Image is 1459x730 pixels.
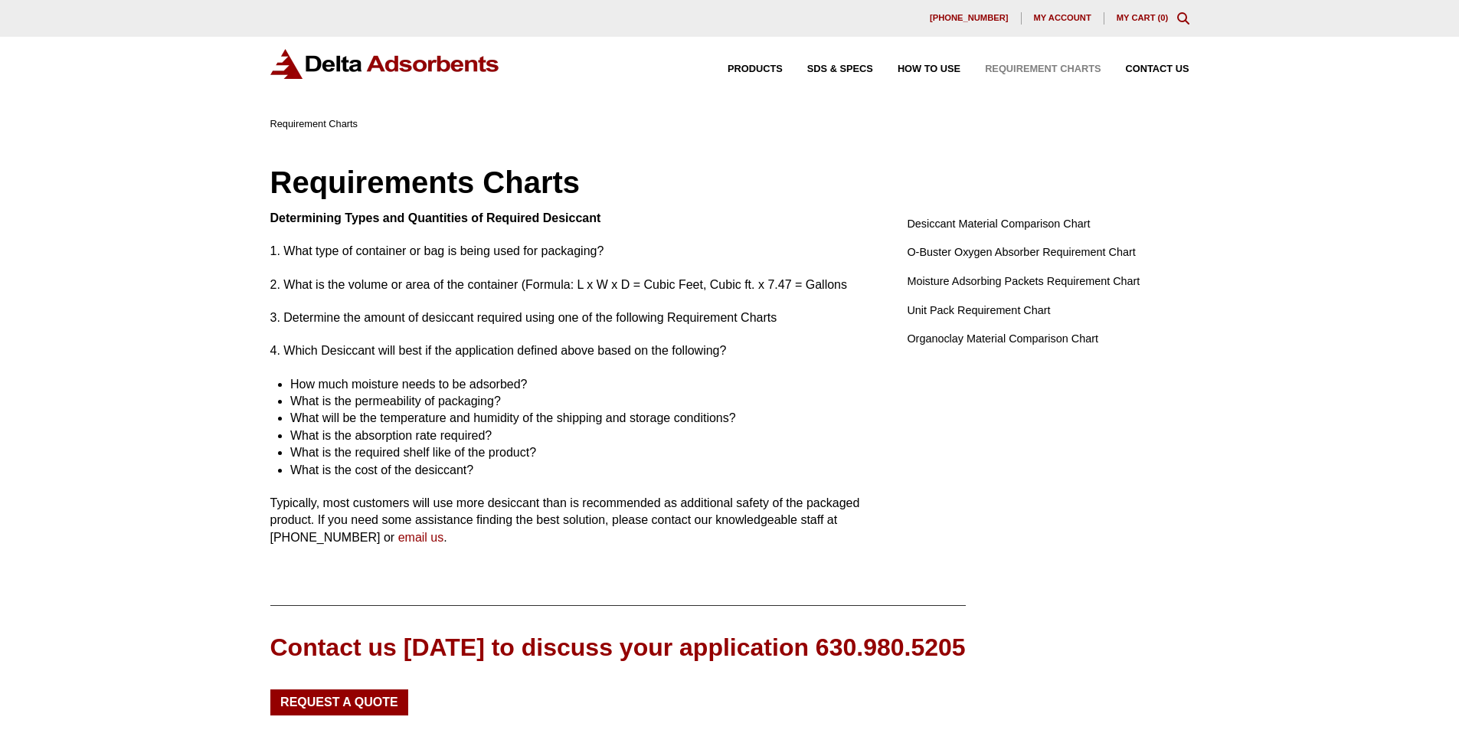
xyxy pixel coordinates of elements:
[1101,64,1189,74] a: Contact Us
[1177,12,1189,25] div: Toggle Modal Content
[960,64,1101,74] a: Requirement Charts
[1034,14,1091,22] span: My account
[290,444,870,461] li: What is the required shelf like of the product?
[783,64,873,74] a: SDS & SPECS
[270,309,871,326] p: 3. Determine the amount of desiccant required using one of the following Requirement Charts
[270,243,871,260] p: 1. What type of container or bag is being used for packaging?
[280,696,398,709] span: Request a Quote
[873,64,960,74] a: How to Use
[907,303,1050,319] a: Unit Pack Requirement Chart
[290,427,870,444] li: What is the absorption rate required?
[703,64,783,74] a: Products
[270,495,871,546] p: Typically, most customers will use more desiccant than is recommended as additional safety of the...
[270,689,409,715] a: Request a Quote
[898,64,960,74] span: How to Use
[1117,13,1169,22] a: My Cart (0)
[270,167,1189,198] h1: Requirements Charts
[270,211,601,224] strong: Determining Types and Quantities of Required Desiccant
[907,273,1140,290] a: Moisture Adsorbing Packets Requirement Chart
[270,118,358,129] span: Requirement Charts
[270,630,966,665] div: Contact us [DATE] to discuss your application 630.980.5205
[907,244,1135,261] a: O-Buster Oxygen Absorber Requirement Chart
[930,14,1009,22] span: [PHONE_NUMBER]
[270,277,871,293] p: 2. What is the volume or area of the container (Formula: L x W x D = Cubic Feet, Cubic ft. x 7.47...
[985,64,1101,74] span: Requirement Charts
[907,331,1098,348] a: Organoclay Material Comparison Chart
[918,12,1022,25] a: [PHONE_NUMBER]
[1126,64,1189,74] span: Contact Us
[1022,12,1104,25] a: My account
[290,393,870,410] li: What is the permeability of packaging?
[398,531,444,544] a: email us
[1160,13,1165,22] span: 0
[728,64,783,74] span: Products
[290,410,870,427] li: What will be the temperature and humidity of the shipping and storage conditions?
[807,64,873,74] span: SDS & SPECS
[270,342,871,359] p: 4. Which Desiccant will best if the application defined above based on the following?
[907,216,1090,233] a: Desiccant Material Comparison Chart
[290,462,870,479] li: What is the cost of the desiccant?
[270,49,500,79] img: Delta Adsorbents
[290,376,870,393] li: How much moisture needs to be adsorbed?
